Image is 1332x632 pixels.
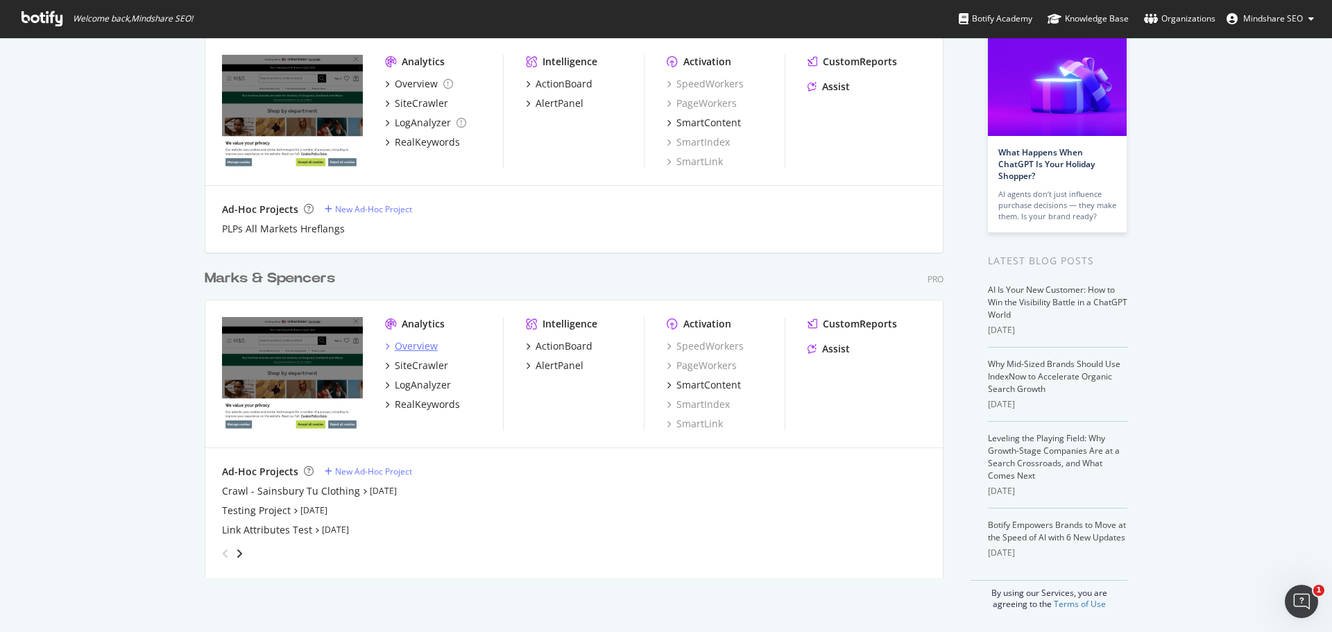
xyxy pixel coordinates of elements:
div: [DATE] [988,398,1127,411]
a: Crawl - Sainsbury Tu Clothing [222,484,360,498]
div: Assist [822,342,850,356]
div: Activation [683,55,731,69]
div: Knowledge Base [1048,12,1129,26]
div: Activation [683,317,731,331]
div: Analytics [402,317,445,331]
a: New Ad-Hoc Project [325,466,412,477]
a: AlertPanel [526,359,583,373]
a: AlertPanel [526,96,583,110]
a: SmartLink [667,155,723,169]
div: RealKeywords [395,135,460,149]
div: [DATE] [988,324,1127,336]
a: [DATE] [300,504,327,516]
a: SmartIndex [667,135,730,149]
span: 1 [1313,585,1324,596]
img: What Happens When ChatGPT Is Your Holiday Shopper? [988,26,1127,136]
a: Marks & Spencers [205,268,341,289]
div: RealKeywords [395,398,460,411]
a: SpeedWorkers [667,77,744,91]
div: AlertPanel [536,96,583,110]
a: Testing Project [222,504,291,518]
div: AlertPanel [536,359,583,373]
div: SiteCrawler [395,359,448,373]
div: SmartContent [676,378,741,392]
a: LogAnalyzer [385,378,451,392]
div: angle-right [234,547,244,561]
div: Overview [395,339,438,353]
div: Marks & Spencers [205,268,335,289]
a: Assist [808,342,850,356]
div: Intelligence [543,317,597,331]
div: Link Attributes Test [222,523,312,537]
a: [DATE] [370,485,397,497]
button: Mindshare SEO [1215,8,1325,30]
a: SmartIndex [667,398,730,411]
div: CustomReports [823,55,897,69]
div: [DATE] [988,547,1127,559]
a: PageWorkers [667,96,737,110]
div: Intelligence [543,55,597,69]
a: Terms of Use [1054,598,1106,610]
div: SmartContent [676,116,741,130]
div: Pro [928,273,943,285]
span: Welcome back, Mindshare SEO ! [73,13,193,24]
img: www.marksandspencer.com/ [222,317,363,429]
div: CustomReports [823,317,897,331]
div: Latest Blog Posts [988,253,1127,268]
iframe: Intercom live chat [1285,585,1318,618]
a: Overview [385,77,453,91]
a: RealKeywords [385,135,460,149]
a: ActionBoard [526,77,592,91]
a: What Happens When ChatGPT Is Your Holiday Shopper? [998,146,1095,182]
a: SpeedWorkers [667,339,744,353]
div: New Ad-Hoc Project [335,203,412,215]
a: PLPs All Markets Hreflangs [222,222,345,236]
a: SmartContent [667,378,741,392]
a: SiteCrawler [385,359,448,373]
img: www.marksandspencer.com [222,55,363,167]
div: Assist [822,80,850,94]
div: AI agents don’t just influence purchase decisions — they make them. Is your brand ready? [998,189,1116,222]
div: ActionBoard [536,339,592,353]
a: RealKeywords [385,398,460,411]
div: Ad-Hoc Projects [222,203,298,216]
div: LogAnalyzer [395,116,451,130]
div: SiteCrawler [395,96,448,110]
a: PageWorkers [667,359,737,373]
div: By using our Services, you are agreeing to the [971,580,1127,610]
a: Why Mid-Sized Brands Should Use IndexNow to Accelerate Organic Search Growth [988,358,1120,395]
div: Ad-Hoc Projects [222,465,298,479]
a: AI Is Your New Customer: How to Win the Visibility Battle in a ChatGPT World [988,284,1127,321]
a: CustomReports [808,55,897,69]
div: New Ad-Hoc Project [335,466,412,477]
div: Overview [395,77,438,91]
a: SmartContent [667,116,741,130]
span: Mindshare SEO [1243,12,1303,24]
a: [DATE] [322,524,349,536]
a: Overview [385,339,438,353]
a: ActionBoard [526,339,592,353]
a: CustomReports [808,317,897,331]
a: Leveling the Playing Field: Why Growth-Stage Companies Are at a Search Crossroads, and What Comes... [988,432,1120,481]
div: ActionBoard [536,77,592,91]
a: LogAnalyzer [385,116,466,130]
a: New Ad-Hoc Project [325,203,412,215]
a: Botify Empowers Brands to Move at the Speed of AI with 6 New Updates [988,519,1126,543]
a: SmartLink [667,417,723,431]
div: Organizations [1144,12,1215,26]
div: angle-left [216,543,234,565]
div: [DATE] [988,485,1127,497]
div: Analytics [402,55,445,69]
div: Botify Academy [959,12,1032,26]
